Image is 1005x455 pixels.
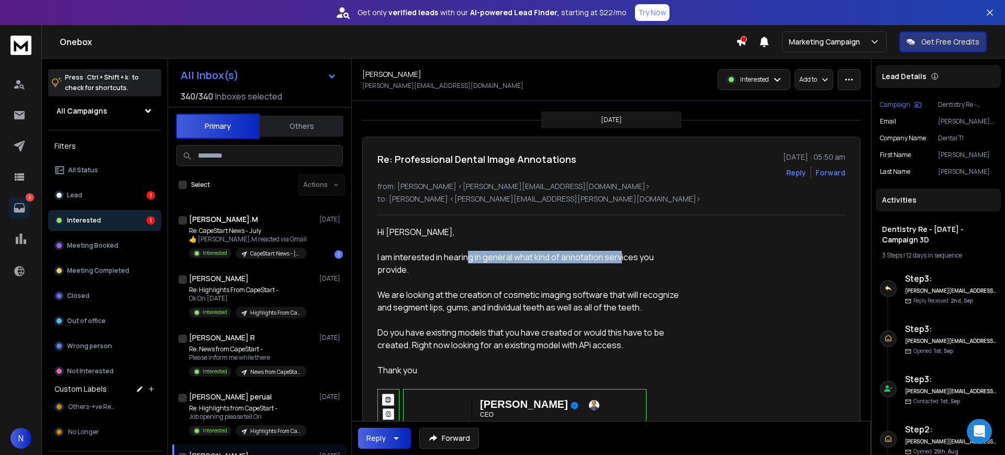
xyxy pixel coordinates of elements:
h1: Re: Professional Dental Image Annotations [377,152,576,167]
h6: Step 3 : [905,373,997,385]
p: Dental TI [938,134,997,142]
p: Re: Highlights From CapeStart - [189,286,307,294]
img: 1714750393-6203.png [589,400,599,410]
span: CEO [480,411,494,418]
h1: [PERSON_NAME] [189,273,249,284]
span: No Longer [68,428,99,436]
span: Ctrl + Shift + k [85,71,130,83]
p: Ok On [DATE] [189,294,307,303]
p: Closed [67,292,90,300]
button: All Status [48,160,161,181]
button: Interested1 [48,210,161,231]
button: No Longer [48,421,161,442]
p: Add to [799,75,817,84]
button: Others-+ve Resp [48,396,161,417]
div: Forward [816,168,845,178]
button: Meeting Completed [48,260,161,281]
p: Out of office [67,317,106,325]
a: 2 [9,197,30,218]
h1: [PERSON_NAME].M [189,214,258,225]
div: We are looking at the creation of cosmetic imaging software that will recognize and segment lips,... [377,288,683,314]
p: Interested [203,427,227,435]
p: Job opening please tell On [189,413,307,421]
p: Not Interested [67,367,114,375]
div: 1 [334,250,343,259]
p: Reply Received [913,297,973,305]
p: Dentistry Re - [DATE] - Campaign 3D [938,101,997,109]
div: 1 [147,216,155,225]
h6: Step 2 : [905,423,997,436]
p: Last Name [880,168,910,176]
p: Re: Highlights from CapeStart - [189,404,307,413]
p: Email [880,117,896,126]
p: from: [PERSON_NAME] <[PERSON_NAME][EMAIL_ADDRESS][DOMAIN_NAME]> [377,181,845,192]
p: [PERSON_NAME][EMAIL_ADDRESS][DOMAIN_NAME] [362,82,523,90]
p: to: [PERSON_NAME] <[PERSON_NAME][EMAIL_ADDRESS][PERSON_NAME][DOMAIN_NAME]> [377,194,845,204]
h6: Step 3 : [905,323,997,335]
p: Lead [67,191,82,199]
button: Try Now [635,4,669,21]
div: Reply [366,433,386,443]
p: Re: News from CapeStart - [189,345,307,353]
span: 3 Steps [882,251,902,260]
span: 340 / 340 [181,90,213,103]
button: Reply [786,168,806,178]
p: Get Free Credits [921,37,979,47]
button: Not Interested [48,361,161,382]
button: Lead1 [48,185,161,206]
strong: AI-powered Lead Finder, [470,7,559,18]
h6: [PERSON_NAME][EMAIL_ADDRESS][PERSON_NAME][DOMAIN_NAME] [905,337,997,345]
p: Lead Details [882,71,926,82]
button: Get Free Credits [899,31,987,52]
div: Do you have existing models that you have created or would this have to be created. Right now loo... [377,326,683,351]
h3: Custom Labels [54,384,107,394]
span: Others-+ve Resp [68,403,117,411]
img: verify.gif [571,402,578,409]
p: Contacted [913,397,960,405]
h6: Step 3 : [905,272,997,285]
h1: [PERSON_NAME] [362,69,421,80]
button: Closed [48,285,161,306]
button: Others [260,115,343,138]
div: Hi [PERSON_NAME], [377,226,683,238]
p: [DATE] [319,274,343,283]
button: Reply [358,428,411,449]
p: Opened [913,347,953,355]
p: All Status [68,166,98,174]
button: N [10,428,31,449]
button: All Campaigns [48,101,161,121]
p: Re: CapeStart News - July [189,227,307,235]
h1: [PERSON_NAME] R [189,332,255,343]
p: Interested [203,308,227,316]
p: [DATE] [319,215,343,224]
h1: All Campaigns [57,106,107,116]
span: 1st, Sep [934,347,953,354]
p: CapeStart News - [DATE] [250,250,300,258]
h3: Filters [48,139,161,153]
img: logo [10,36,31,55]
h1: [PERSON_NAME] perual [189,392,272,402]
h6: [PERSON_NAME][EMAIL_ADDRESS][PERSON_NAME][DOMAIN_NAME] [905,387,997,395]
button: Forward [419,428,479,449]
p: [PERSON_NAME] [938,151,997,159]
h1: Onebox [60,36,736,48]
p: News from CapeStart - [DATE] [250,368,300,376]
div: Activities [876,188,1001,212]
p: Try Now [638,7,666,18]
p: Highlights From CapeStart - [DATE] [250,309,300,317]
p: Meeting Booked [67,241,118,250]
p: 👍 [PERSON_NAME].M reacted via Gmail [189,235,307,243]
h6: [PERSON_NAME][EMAIL_ADDRESS][PERSON_NAME][DOMAIN_NAME] [905,287,997,295]
div: | [882,251,995,260]
p: First Name [880,151,911,159]
p: Meeting Completed [67,267,129,275]
p: Marketing Campaign [789,37,864,47]
p: Interested [740,75,769,84]
p: Interested [203,249,227,257]
p: [DATE] [601,116,622,124]
p: [DATE] : 05:50 am [783,152,845,162]
button: Wrong person [48,336,161,357]
button: Primary [176,114,260,139]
